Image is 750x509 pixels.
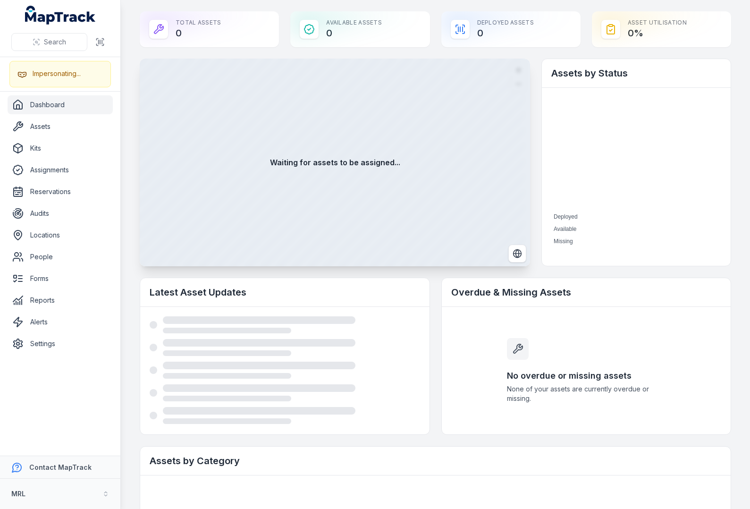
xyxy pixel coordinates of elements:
[25,6,96,25] a: MapTrack
[8,204,113,223] a: Audits
[270,157,400,168] strong: Waiting for assets to be assigned...
[44,37,66,47] span: Search
[8,269,113,288] a: Forms
[554,226,576,232] span: Available
[8,226,113,245] a: Locations
[554,238,573,245] span: Missing
[33,69,81,78] div: Impersonating...
[8,139,113,158] a: Kits
[507,369,666,382] h3: No overdue or missing assets
[8,291,113,310] a: Reports
[8,182,113,201] a: Reservations
[8,117,113,136] a: Assets
[8,334,113,353] a: Settings
[8,313,113,331] a: Alerts
[11,33,87,51] button: Search
[554,213,578,220] span: Deployed
[8,161,113,179] a: Assignments
[150,286,420,299] h2: Latest Asset Updates
[29,463,92,471] strong: Contact MapTrack
[508,245,526,263] button: Switch to Satellite View
[8,247,113,266] a: People
[451,286,722,299] h2: Overdue & Missing Assets
[150,454,721,467] h2: Assets by Category
[11,490,25,498] strong: MRL
[507,384,666,403] span: None of your assets are currently overdue or missing.
[8,95,113,114] a: Dashboard
[551,67,721,80] h2: Assets by Status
